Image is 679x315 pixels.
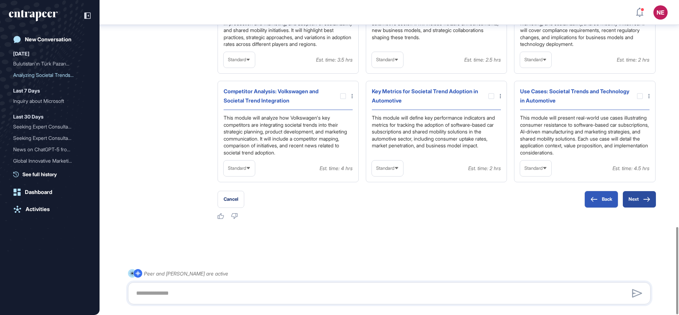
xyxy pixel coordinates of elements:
div: Key Metrics for Societal Trend Adoption in Automotive [372,87,480,105]
a: See full history [13,170,91,178]
div: Inquiry about Microsoft [13,95,81,107]
div: Seeking Expert Consultancy for Azure Cloud Cost Optimization Focused on Network and Bandwidth Usage [13,132,86,144]
div: Est. time: 3.5 hrs [316,55,353,64]
button: Back [584,191,618,208]
div: Inquiry about Microsoft [13,95,86,107]
a: Dashboard [9,185,91,199]
div: Bulutistan'ın Türk Pazarı... [13,58,81,69]
div: New Conversation [25,36,71,43]
div: Global Innovative Marketi... [13,155,81,167]
a: Activities [9,202,91,216]
div: Analyzing Societal Trends Shaping the Automotive Industry in 2025: Insights for Volkswagen on Sof... [13,69,86,81]
div: Seeking Expert Consultancy for Azure Cloud Cost Optimization and Network Usage Analysis [13,121,86,132]
div: Global Innovative Marketing Activities in Corporate Companies with a Focus on AI and Insurance [13,155,86,167]
a: New Conversation [9,32,91,47]
div: This module will define key performance indicators and metrics for tracking the adoption of softw... [372,114,501,156]
div: Est. time: 4 hrs [320,164,353,173]
div: Activities [26,206,50,212]
div: [DATE] [13,49,30,58]
div: Last 30 Days [13,112,43,121]
span: Standard [228,166,246,171]
div: Competitor Analysis: Volkswagen and Societal Trend Integration [224,87,335,105]
div: Seeking Expert Consultanc... [13,121,81,132]
div: Analyzing Societal Trends... [13,69,81,81]
div: Use Cases: Societal Trends and Technology in Automotive [520,87,629,105]
span: Standard [524,166,542,171]
div: This module will analyze how Volkswagen's key competitors are integrating societal trends into th... [224,114,353,156]
span: Standard [524,57,542,62]
div: Last 7 Days [13,86,40,95]
span: See full history [22,170,57,178]
span: Standard [376,57,394,62]
button: Cancel [218,191,244,208]
div: Dashboard [25,189,52,195]
span: Standard [376,166,394,171]
button: NE [653,5,668,20]
div: Peer and [PERSON_NAME] are active [144,269,228,278]
div: Est. time: 4.5 hrs [613,164,649,173]
div: Est. time: 2.5 hrs [464,55,501,64]
div: This module will present real-world use cases illustrating consumer resistance to software-based ... [520,114,649,156]
div: Seeking Expert Consultanc... [13,132,81,144]
div: News on ChatGPT-5 from the Last Two Weeks [13,144,86,155]
div: Est. time: 2 hrs [617,55,649,64]
button: Next [622,191,656,208]
div: Bulutistan'ın Türk Pazarında Bulut Gelirlerini Artırma Stratejisi: Rekabet, Strateji ve Müşteri K... [13,58,86,69]
div: News on ChatGPT-5 from th... [13,144,81,155]
span: Standard [228,57,246,62]
div: Est. time: 2 hrs [468,164,501,173]
div: entrapeer-logo [9,10,58,21]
